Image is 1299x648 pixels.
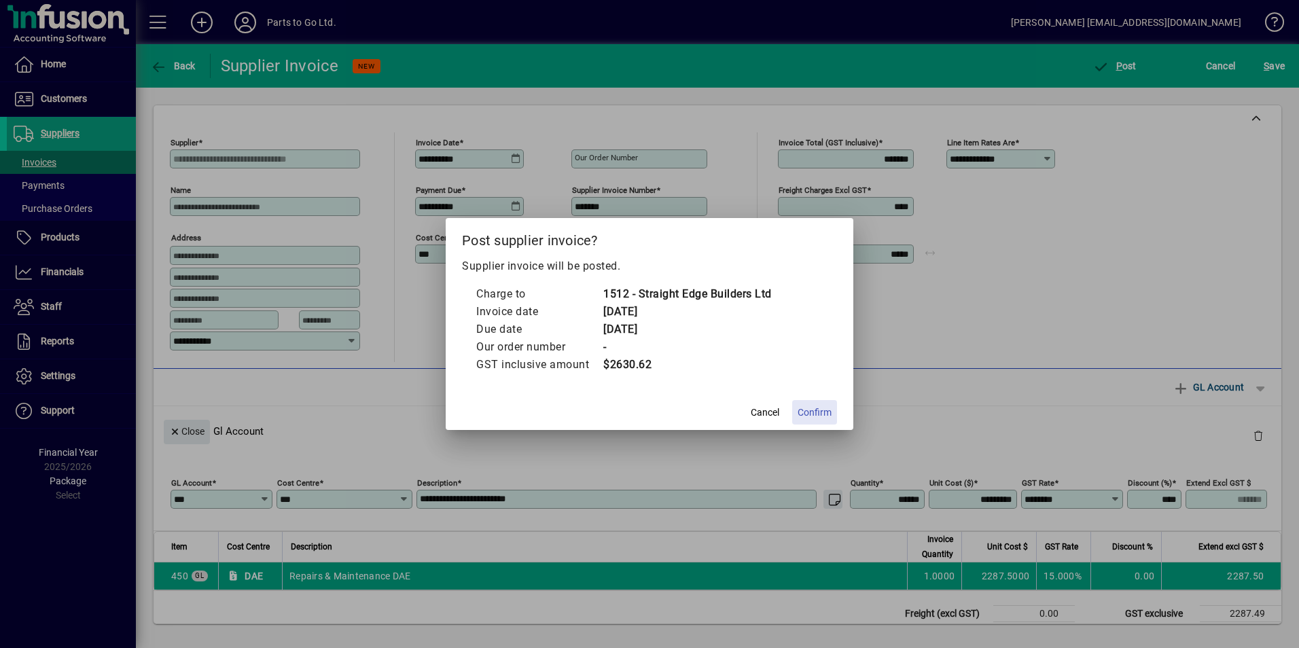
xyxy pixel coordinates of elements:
td: 1512 - Straight Edge Builders Ltd [603,285,772,303]
td: Due date [476,321,603,338]
td: [DATE] [603,303,772,321]
td: Charge to [476,285,603,303]
h2: Post supplier invoice? [446,218,853,257]
span: Confirm [798,406,832,420]
td: $2630.62 [603,356,772,374]
td: Invoice date [476,303,603,321]
button: Confirm [792,400,837,425]
td: GST inclusive amount [476,356,603,374]
button: Cancel [743,400,787,425]
span: Cancel [751,406,779,420]
p: Supplier invoice will be posted. [462,258,837,274]
td: - [603,338,772,356]
td: [DATE] [603,321,772,338]
td: Our order number [476,338,603,356]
